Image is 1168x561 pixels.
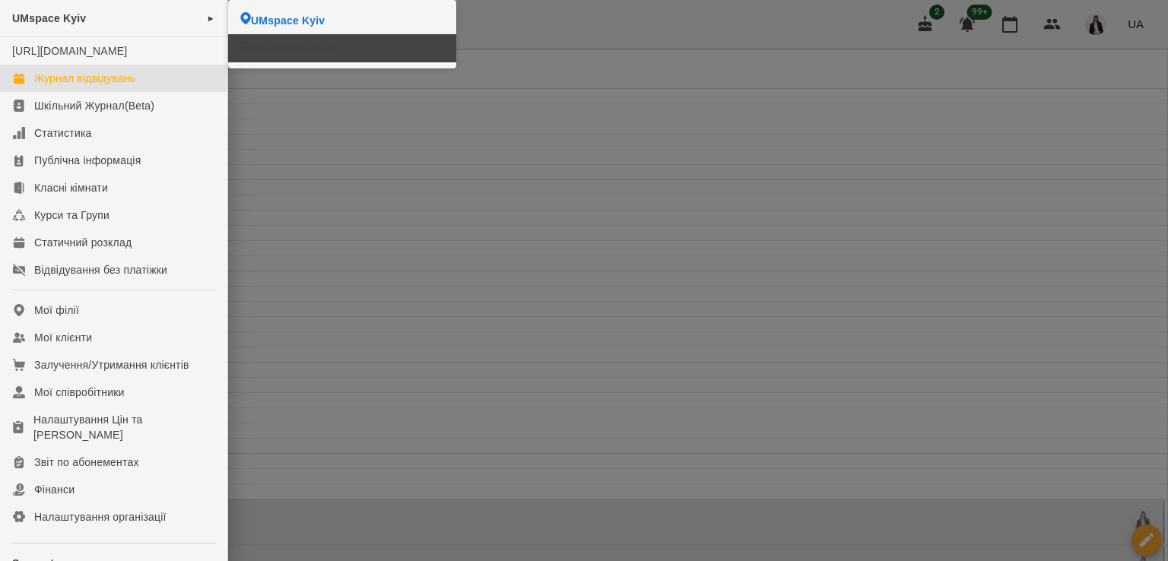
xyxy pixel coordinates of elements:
[12,12,86,24] span: UMspace Kyiv
[34,330,92,345] div: Мої клієнти
[34,208,109,223] div: Курси та Групи
[251,13,325,28] span: UMspace Kyiv
[33,412,215,442] div: Налаштування Цін та [PERSON_NAME]
[34,509,167,525] div: Налаштування організації
[34,235,132,250] div: Статичний розклад
[34,125,92,141] div: Статистика
[34,357,189,372] div: Залучення/Утримання клієнтів
[207,12,215,24] span: ►
[34,262,167,277] div: Відвідування без платіжки
[12,45,127,57] a: [URL][DOMAIN_NAME]
[34,455,139,470] div: Звіт по абонементах
[34,98,154,113] div: Шкільний Журнал(Beta)
[34,482,75,497] div: Фінанси
[34,385,125,400] div: Мої співробітники
[34,180,108,195] div: Класні кімнати
[34,303,79,318] div: Мої філії
[34,71,135,86] div: Журнал відвідувань
[251,41,339,56] span: Початкова школа
[34,153,141,168] div: Публічна інформація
